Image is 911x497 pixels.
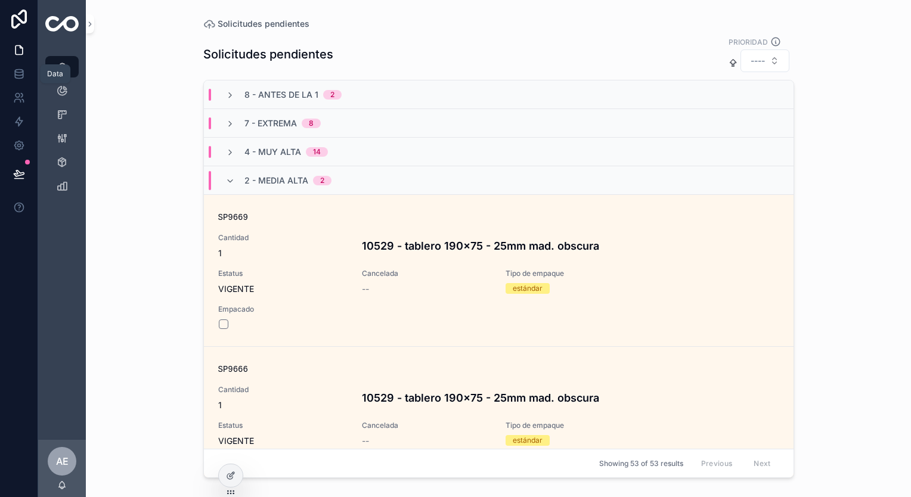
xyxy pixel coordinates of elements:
[218,18,309,30] span: Solicitudes pendientes
[740,49,789,72] button: Select Button
[218,233,348,243] span: Cantidad
[244,175,308,187] span: 2 - Media Alta
[47,69,63,79] div: Data
[362,269,491,278] span: Cancelada
[506,421,779,430] span: Tipo de empaque
[599,459,683,468] span: Showing 53 of 53 results
[38,48,86,212] div: scrollable content
[729,36,768,47] label: PRIORIDAD
[218,385,348,395] span: Cantidad
[218,364,779,375] div: SP9666
[218,212,779,223] div: SP9669
[218,399,348,411] span: 1
[330,90,334,100] div: 2
[362,421,491,430] span: Cancelada
[313,147,321,157] div: 14
[218,284,254,294] span: VIGENTE
[244,117,297,129] span: 7 - Extrema
[362,435,369,447] span: --
[218,305,348,314] span: Empacado
[362,390,779,406] h4: 10529 - tablero 190x75 - 25mm mad. obscura
[513,435,543,446] div: estándar
[309,119,314,128] div: 8
[203,46,333,63] h1: Solicitudes pendientes
[320,176,324,185] div: 2
[203,18,309,30] a: Solicitudes pendientes
[218,247,348,259] span: 1
[362,238,779,254] h4: 10529 - tablero 190x75 - 25mm mad. obscura
[218,436,254,446] span: VIGENTE
[218,269,348,278] span: Estatus
[56,454,69,468] span: AE
[218,421,348,430] span: Estatus
[244,89,318,101] span: 8 - Antes de la 1
[362,283,369,295] span: --
[45,16,79,32] img: App logo
[244,146,301,158] span: 4 - Muy Alta
[506,269,779,278] span: Tipo de empaque
[513,283,543,294] div: estándar
[751,55,765,67] span: ----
